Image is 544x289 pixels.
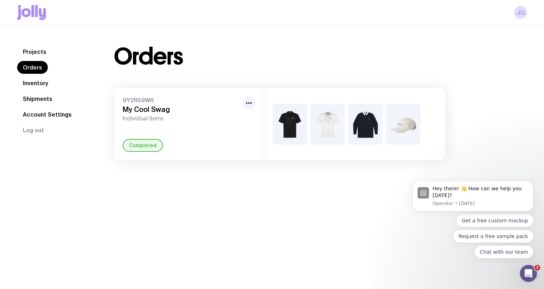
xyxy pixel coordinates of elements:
button: Log out [17,124,50,136]
span: 9Y2R59W6 [123,97,240,104]
a: JG [514,6,527,19]
h3: My Cool Swag [123,105,240,114]
span: Individual Items [123,115,240,122]
iframe: Intercom live chat [520,265,537,282]
a: Account Settings [17,108,77,121]
a: Inventory [17,77,54,89]
a: Orders [17,61,48,74]
a: Projects [17,45,52,58]
div: Completed [123,139,163,152]
h1: Orders [114,45,183,68]
iframe: Intercom notifications message [401,175,544,263]
span: 2 [534,265,540,270]
a: Shipments [17,92,58,105]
